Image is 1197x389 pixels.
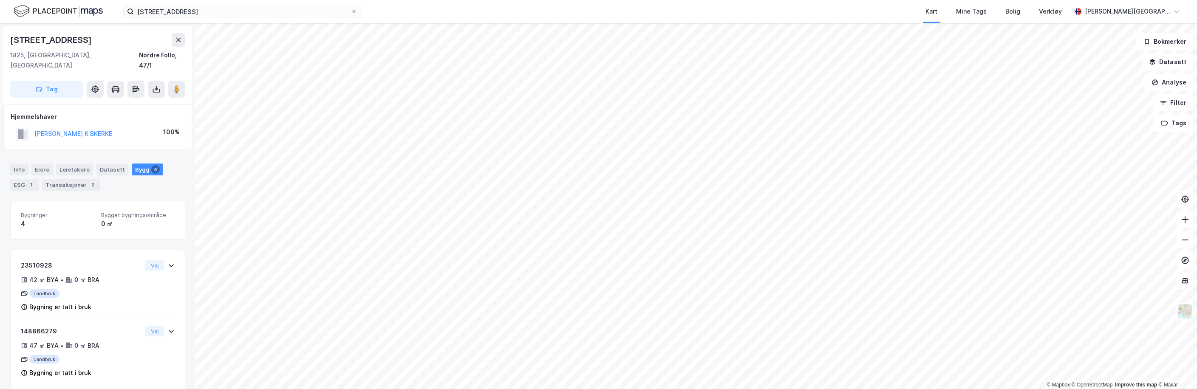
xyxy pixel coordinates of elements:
div: ESG [10,179,39,191]
button: Vis [145,326,164,336]
button: Vis [145,260,164,271]
a: Mapbox [1047,382,1070,388]
div: 4 [151,165,160,174]
div: Leietakere [56,163,93,175]
div: Verktøy [1039,6,1062,17]
div: Eiere [31,163,53,175]
span: Bygninger [21,211,94,219]
div: 0 ㎡ [101,219,175,229]
div: Info [10,163,28,175]
div: Datasett [96,163,128,175]
div: 2 [88,180,97,189]
div: Nordre Follo, 47/1 [139,50,185,70]
div: 148866279 [21,326,142,336]
div: [STREET_ADDRESS] [10,33,93,47]
button: Analyse [1144,74,1194,91]
div: Bolig [1005,6,1020,17]
div: [PERSON_NAME][GEOGRAPHIC_DATA] [1085,6,1170,17]
div: 0 ㎡ BRA [74,275,99,285]
div: • [60,342,64,349]
div: Transaksjoner [42,179,100,191]
div: 4 [21,219,94,229]
img: Z [1177,303,1193,319]
button: Datasett [1142,54,1194,70]
div: 47 ㎡ BYA [29,341,59,351]
button: Tags [1154,115,1194,132]
div: 0 ㎡ BRA [74,341,99,351]
div: 100% [163,127,180,137]
iframe: Chat Widget [1155,348,1197,389]
div: Bygning er tatt i bruk [29,302,91,312]
input: Søk på adresse, matrikkel, gårdeiere, leietakere eller personer [134,5,351,18]
div: Hjemmelshaver [11,112,185,122]
div: Mine Tags [956,6,987,17]
div: Bygning er tatt i bruk [29,368,91,378]
button: Filter [1153,94,1194,111]
div: Kontrollprogram for chat [1155,348,1197,389]
div: 23510928 [21,260,142,271]
div: 1 [27,180,35,189]
div: 1825, [GEOGRAPHIC_DATA], [GEOGRAPHIC_DATA] [10,50,139,70]
a: OpenStreetMap [1072,382,1113,388]
a: Improve this map [1115,382,1157,388]
div: Bygg [132,163,163,175]
div: Kart [925,6,937,17]
button: Bokmerker [1136,33,1194,50]
img: logo.f888ab2527a4732fd821a326f86c7f29.svg [14,4,103,19]
div: 42 ㎡ BYA [29,275,59,285]
button: Tag [10,81,83,98]
span: Bygget bygningsområde [101,211,175,219]
div: • [60,276,64,283]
